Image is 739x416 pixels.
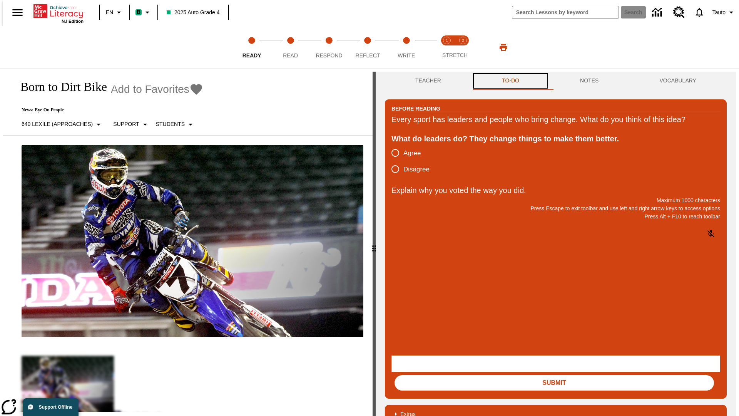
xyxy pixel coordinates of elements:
p: 640 Lexile (Approaches) [22,120,93,128]
p: Explain why you voted the way you did. [391,184,720,196]
span: STRETCH [442,52,468,58]
p: Support [113,120,139,128]
button: Teacher [385,72,471,90]
text: 2 [462,39,464,42]
button: Submit [395,375,714,391]
text: 1 [446,39,448,42]
span: Support Offline [39,404,72,410]
button: Support Offline [23,398,79,416]
h2: Before Reading [391,104,440,113]
button: Print [491,40,516,54]
a: Resource Center, Will open in new tab [669,2,689,23]
span: Reflect [356,52,380,59]
button: Select Lexile, 640 Lexile (Approaches) [18,117,106,131]
input: search field [512,6,619,18]
img: Motocross racer James Stewart flies through the air on his dirt bike. [22,145,363,337]
p: Students [156,120,185,128]
a: Data Center [647,2,669,23]
a: Notifications [689,2,709,22]
span: Write [398,52,415,59]
button: Write step 5 of 5 [384,26,429,69]
div: reading [3,72,373,412]
button: Scaffolds, Support [110,117,152,131]
button: Stretch Respond step 2 of 2 [452,26,474,69]
button: Click to activate and allow voice recognition [702,225,720,243]
p: Press Escape to exit toolbar and use left and right arrow keys to access options [391,205,720,213]
div: poll [391,145,436,177]
button: Open side menu [6,1,29,24]
h1: Born to Dirt Bike [12,80,107,94]
span: Tauto [712,8,726,17]
span: B [137,7,140,17]
span: Ready [242,52,261,59]
button: TO-DO [471,72,550,90]
span: EN [106,8,113,17]
p: News: Eye On People [12,107,203,113]
div: Press Enter or Spacebar and then press right and left arrow keys to move the slider [373,72,376,416]
button: Read step 2 of 5 [268,26,313,69]
div: Every sport has leaders and people who bring change. What do you think of this idea? [391,113,720,126]
div: Instructional Panel Tabs [385,72,727,90]
span: 2025 Auto Grade 4 [167,8,220,17]
button: VOCABULARY [629,72,727,90]
button: Boost Class color is mint green. Change class color [132,5,155,19]
span: Read [283,52,298,59]
span: Agree [403,148,421,158]
p: Press Alt + F10 to reach toolbar [391,213,720,221]
button: Reflect step 4 of 5 [345,26,390,69]
div: What do leaders do? They change things to make them better. [391,133,720,145]
span: Disagree [403,164,430,174]
button: Profile/Settings [709,5,739,19]
span: Add to Favorites [111,83,189,96]
button: Language: EN, Select a language [102,5,127,19]
body: Explain why you voted the way you did. Maximum 1000 characters Press Alt + F10 to reach toolbar P... [3,6,112,13]
button: Stretch Read step 1 of 2 [436,26,458,69]
div: activity [376,72,736,416]
span: NJ Edition [62,19,84,23]
button: Select Student [153,117,198,131]
span: Respond [316,52,342,59]
button: Add to Favorites - Born to Dirt Bike [111,82,203,96]
p: Maximum 1000 characters [391,196,720,205]
button: Respond step 3 of 5 [307,26,351,69]
div: Home [33,3,84,23]
button: NOTES [550,72,629,90]
button: Ready step 1 of 5 [229,26,274,69]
